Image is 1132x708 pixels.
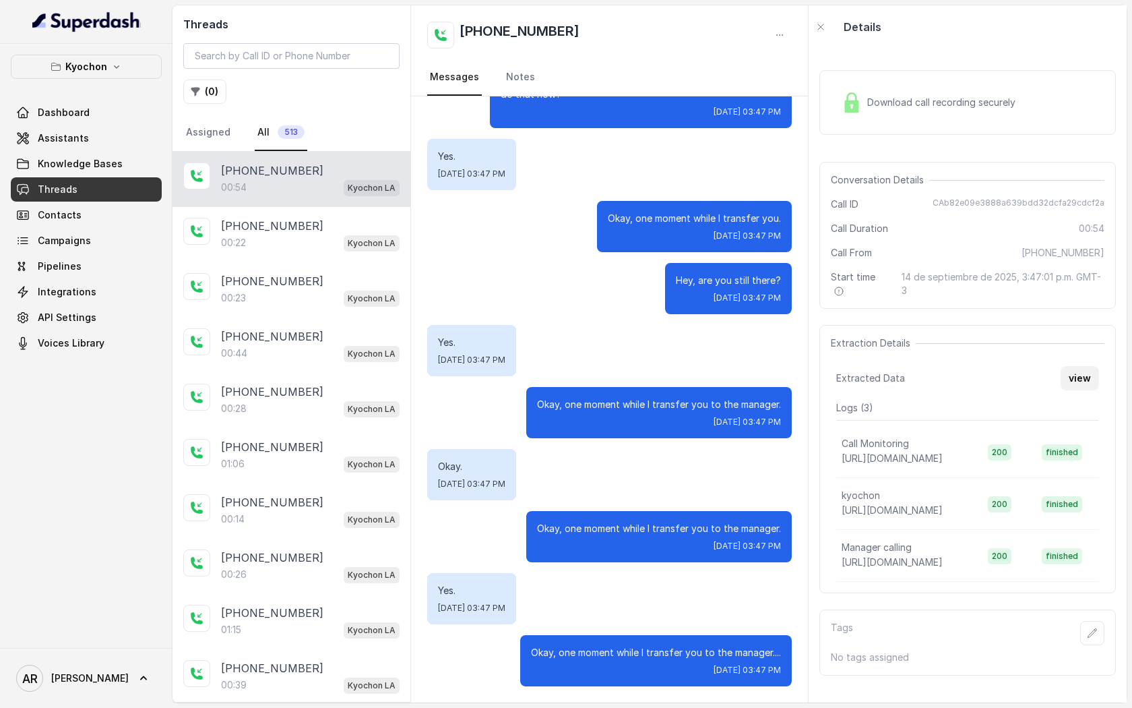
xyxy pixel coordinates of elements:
p: [PHONE_NUMBER] [221,163,323,179]
span: Contacts [38,208,82,222]
p: Details [844,19,881,35]
span: 200 [988,548,1011,564]
h2: [PHONE_NUMBER] [460,22,579,49]
span: [URL][DOMAIN_NAME] [842,504,943,516]
p: Yes. [438,150,505,163]
a: Assistants [11,126,162,150]
a: [PERSON_NAME] [11,659,162,697]
span: Call ID [831,198,858,211]
p: 00:23 [221,291,246,305]
p: Tags [831,621,853,645]
p: Hey, are you still there? [676,274,781,287]
span: [DATE] 03:47 PM [714,107,781,117]
p: Kyochon LA [348,458,396,471]
p: Call Monitoring [842,437,909,450]
span: finished [1042,548,1082,564]
p: Manager calling [842,541,912,554]
input: Search by Call ID or Phone Number [183,43,400,69]
button: (0) [183,80,226,104]
span: Dashboard [38,106,90,119]
a: Threads [11,177,162,202]
nav: Tabs [427,59,792,96]
span: [PHONE_NUMBER] [1021,246,1104,260]
button: Kyochon [11,55,162,79]
span: CAb82e09e3888a639bdd32dcfa29cdcf2a [933,198,1104,211]
span: [DATE] 03:47 PM [438,355,505,365]
span: Call Duration [831,222,888,235]
p: Yes. [438,336,505,349]
p: Kyochon LA [348,568,396,582]
span: Download call recording securely [867,96,1021,109]
span: 00:54 [1079,222,1104,235]
p: [PHONE_NUMBER] [221,273,323,289]
span: finished [1042,496,1082,512]
p: Okay, one moment while I transfer you to the manager. [537,522,781,535]
span: API Settings [38,311,96,324]
h2: Threads [183,16,400,32]
p: [PHONE_NUMBER] [221,494,323,510]
span: [URL][DOMAIN_NAME] [842,452,943,464]
p: 00:22 [221,236,246,249]
img: Lock Icon [842,92,862,113]
a: Campaigns [11,229,162,253]
text: AR [22,672,38,686]
p: Kyochon LA [348,513,396,527]
button: view [1061,366,1099,390]
a: Messages [427,59,482,96]
p: [PHONE_NUMBER] [221,605,323,621]
span: 14 de septiembre de 2025, 3:47:01 p.m. GMT-3 [902,270,1104,297]
span: 200 [988,444,1011,461]
span: [URL][DOMAIN_NAME] [842,556,943,568]
p: 00:26 [221,568,247,581]
a: Dashboard [11,100,162,125]
a: API Settings [11,305,162,330]
span: Start time [831,270,891,297]
span: Assistants [38,131,89,145]
span: Conversation Details [831,173,929,187]
span: [DATE] 03:47 PM [714,417,781,427]
p: Kyochon LA [348,181,396,195]
span: Pipelines [38,260,82,273]
p: Kyochon LA [348,403,396,416]
a: All513 [255,115,307,151]
a: Notes [503,59,538,96]
p: 00:39 [221,678,247,692]
a: Voices Library [11,331,162,355]
a: Knowledge Bases [11,152,162,176]
span: Campaigns [38,234,91,247]
p: 01:15 [221,623,241,637]
p: Okay, one moment while I transfer you to the manager. [537,398,781,411]
p: 00:28 [221,402,247,415]
span: [DATE] 03:47 PM [438,479,505,490]
p: 01:06 [221,457,245,471]
span: Integrations [38,285,96,299]
p: 00:44 [221,347,247,360]
p: [PHONE_NUMBER] [221,384,323,400]
span: [PERSON_NAME] [51,672,129,685]
p: Logs ( 3 ) [836,401,1099,415]
span: [DATE] 03:47 PM [438,169,505,179]
p: [PHONE_NUMBER] [221,328,323,345]
p: Okay, one moment while I transfer you. [608,212,781,225]
p: 00:54 [221,181,247,194]
span: Threads [38,183,77,196]
a: Contacts [11,203,162,227]
p: Kyochon LA [348,292,396,305]
p: Kyochon LA [348,679,396,692]
p: kyochon [842,489,880,502]
span: Knowledge Bases [38,157,123,171]
span: Extracted Data [836,372,905,385]
span: finished [1042,444,1082,461]
p: [PHONE_NUMBER] [221,660,323,676]
p: Okay. [438,460,505,473]
p: [PHONE_NUMBER] [221,550,323,566]
span: 513 [278,125,305,139]
p: Kyochon [65,59,107,75]
span: [DATE] 03:47 PM [714,231,781,241]
span: Call From [831,246,872,260]
span: [DATE] 03:47 PM [714,541,781,552]
span: [DATE] 03:47 PM [438,603,505,614]
p: Yes. [438,584,505,597]
p: [PHONE_NUMBER] [221,218,323,234]
p: 00:14 [221,512,245,526]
